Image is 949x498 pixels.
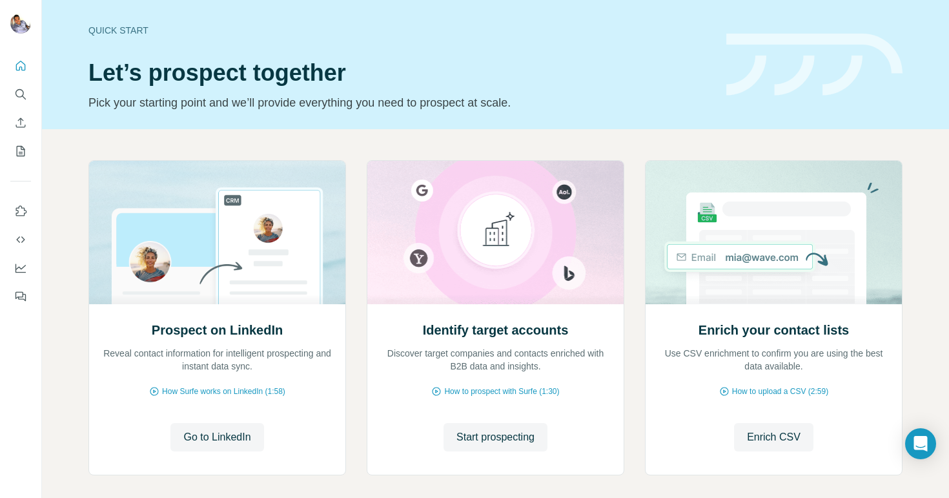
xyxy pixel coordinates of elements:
[10,111,31,134] button: Enrich CSV
[10,140,31,163] button: My lists
[10,285,31,308] button: Feedback
[444,386,559,397] span: How to prospect with Surfe (1:30)
[183,430,250,445] span: Go to LinkedIn
[10,54,31,78] button: Quick start
[423,321,569,339] h2: Identify target accounts
[10,13,31,34] img: Avatar
[102,347,332,373] p: Reveal contact information for intelligent prospecting and instant data sync.
[367,161,624,304] img: Identify target accounts
[10,228,31,251] button: Use Surfe API
[10,200,31,223] button: Use Surfe on LinkedIn
[658,347,889,373] p: Use CSV enrichment to confirm you are using the best data available.
[88,161,346,304] img: Prospect on LinkedIn
[152,321,283,339] h2: Prospect on LinkedIn
[88,94,711,112] p: Pick your starting point and we’ll provide everything you need to prospect at scale.
[699,321,849,339] h2: Enrich your contact lists
[88,60,711,86] h1: Let’s prospect together
[747,430,801,445] span: Enrich CSV
[444,423,547,451] button: Start prospecting
[170,423,263,451] button: Go to LinkedIn
[162,386,285,397] span: How Surfe works on LinkedIn (1:58)
[732,386,828,397] span: How to upload a CSV (2:59)
[456,430,535,445] span: Start prospecting
[88,24,711,37] div: Quick start
[10,256,31,280] button: Dashboard
[905,428,936,459] div: Open Intercom Messenger
[726,34,903,96] img: banner
[645,161,903,304] img: Enrich your contact lists
[10,83,31,106] button: Search
[734,423,813,451] button: Enrich CSV
[380,347,611,373] p: Discover target companies and contacts enriched with B2B data and insights.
